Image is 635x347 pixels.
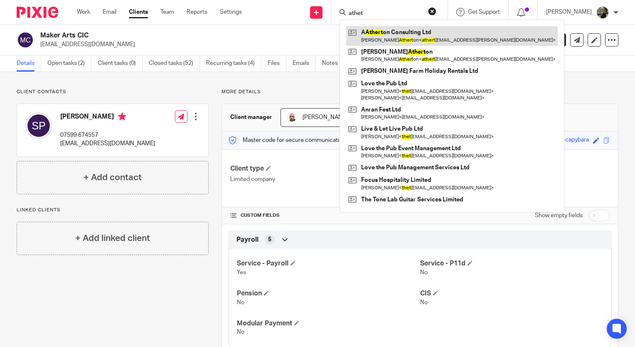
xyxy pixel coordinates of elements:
img: Daryl.jpg [287,112,297,122]
h4: [PERSON_NAME] [60,112,155,123]
span: [PERSON_NAME] [303,114,348,120]
span: No [237,329,244,335]
span: 5 [268,235,271,244]
h3: Client manager [230,113,272,121]
a: Emails [293,55,316,72]
a: Email [103,8,116,16]
p: Master code for secure communications and files [228,136,372,144]
h4: + Add linked client [75,232,150,245]
a: Notes (1) [322,55,352,72]
a: Client tasks (0) [98,55,143,72]
p: Linked clients [17,207,209,213]
a: Work [77,8,90,16]
i: Primary [118,112,126,121]
img: svg%3E [17,31,34,49]
button: Clear [428,7,436,15]
span: Payroll [236,235,258,244]
span: Yes [237,270,246,275]
p: Client contacts [17,89,209,95]
p: [EMAIL_ADDRESS][DOMAIN_NAME] [40,40,505,49]
h4: Pension [237,289,420,298]
label: Show empty fields [535,211,583,220]
h4: Service - P11d [420,259,603,268]
h4: + Add contact [84,171,142,184]
span: Get Support [468,9,500,15]
p: [EMAIL_ADDRESS][DOMAIN_NAME] [60,139,155,148]
p: More details [222,89,618,95]
p: 07599 674557 [60,131,155,139]
a: Recurring tasks (4) [206,55,261,72]
h2: Maker Arts CIC [40,31,412,40]
a: Files [268,55,286,72]
h4: Client type [230,164,420,173]
a: Closed tasks (52) [149,55,200,72]
h4: CIS [420,289,603,298]
img: svg%3E [25,112,52,139]
h4: Modular Payment [237,319,420,328]
p: [PERSON_NAME] [546,8,592,16]
span: No [420,300,428,305]
p: Limited company [230,175,420,183]
img: Pixie [17,7,58,18]
span: No [420,270,428,275]
a: Reports [187,8,207,16]
input: Search [348,10,423,17]
h4: Service - Payroll [237,259,420,268]
a: Open tasks (2) [47,55,91,72]
img: ACCOUNTING4EVERYTHING-9.jpg [596,6,609,19]
a: Settings [220,8,242,16]
h4: CUSTOM FIELDS [230,212,420,219]
span: No [237,300,244,305]
a: Clients [129,8,148,16]
a: Details [17,55,41,72]
a: Team [160,8,174,16]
